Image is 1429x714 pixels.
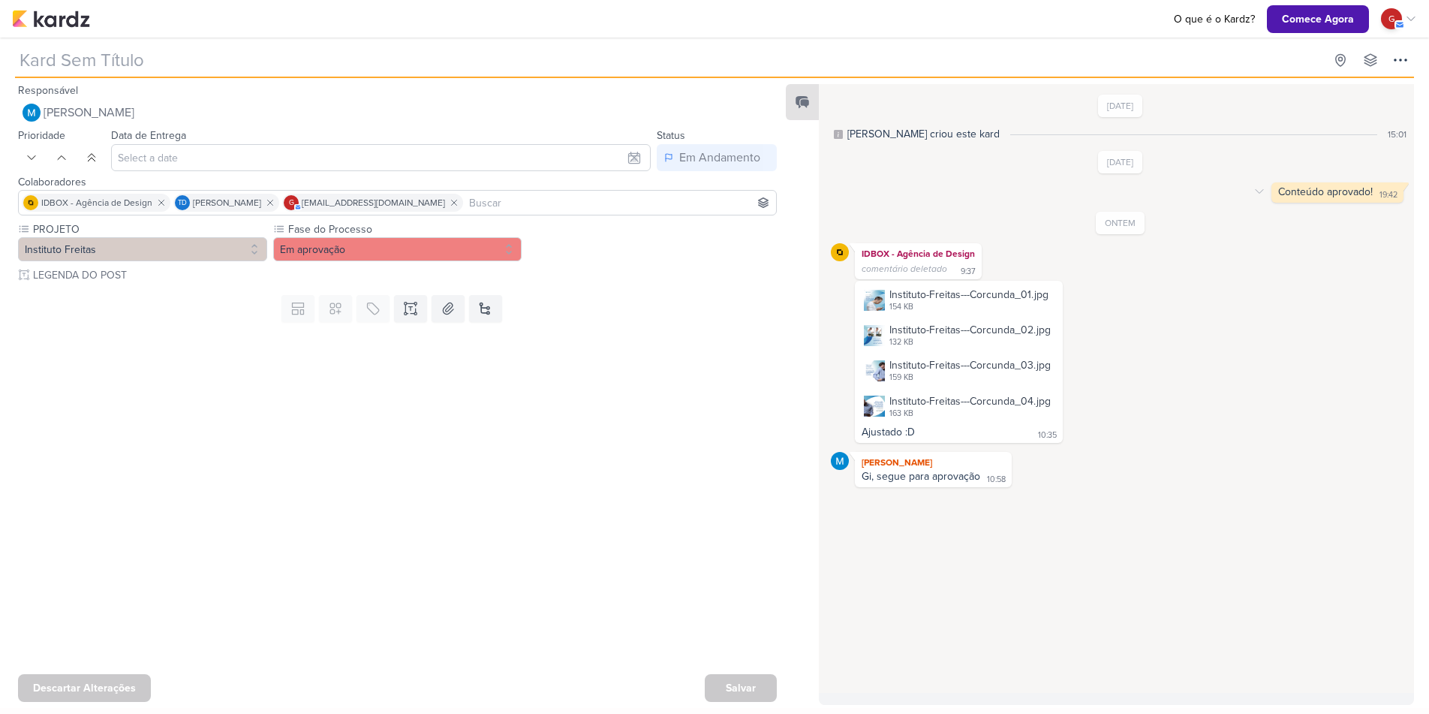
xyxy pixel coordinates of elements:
[889,372,1051,384] div: 159 KB
[1388,128,1406,141] div: 15:01
[847,126,1000,142] div: [PERSON_NAME] criou este kard
[15,47,1324,74] input: Kard Sem Título
[889,301,1048,313] div: 154 KB
[858,319,1060,351] div: Instituto-Freitas---Corcunda_02.jpg
[862,470,980,483] div: Gi, segue para aprovação
[831,243,849,261] img: IDBOX - Agência de Design
[858,246,979,261] div: IDBOX - Agência de Design
[284,195,299,210] div: giselyrlfreitas@gmail.com
[889,322,1051,338] div: Instituto-Freitas---Corcunda_02.jpg
[1278,185,1373,198] div: Conteúdo aprovado!
[273,237,522,261] button: Em aprovação
[889,408,1051,420] div: 163 KB
[858,390,1060,423] div: Instituto-Freitas---Corcunda_04.jpg
[18,174,777,190] div: Colaboradores
[193,196,261,209] span: [PERSON_NAME]
[864,360,885,381] img: 6c30dQEhJieb0O1VMzR3FnCbmTEm5ihjXMzYCIbX.jpg
[858,284,1060,316] div: Instituto-Freitas---Corcunda_01.jpg
[111,144,651,171] input: Select a date
[1267,5,1369,33] button: Comece Agora
[864,325,885,346] img: PObW3BJLB1QifC9qqv6t3BK4RKNFbBaqBQaJddIw.jpg
[175,195,190,210] div: Thais de carvalho
[18,84,78,97] label: Responsável
[289,200,294,207] p: g
[889,287,1048,303] div: Instituto-Freitas---Corcunda_01.jpg
[864,290,885,311] img: lMWoIjiCV4LM4bPf8SfqiFLWthoGZTtZ9j1j3NXy.jpg
[831,452,849,470] img: MARIANA MIRANDA
[862,426,915,438] div: Ajustado :D
[41,196,152,209] span: IDBOX - Agência de Design
[657,144,777,171] button: Em Andamento
[1038,429,1057,441] div: 10:35
[23,195,38,210] img: IDBOX - Agência de Design
[858,455,1009,470] div: [PERSON_NAME]
[889,336,1051,348] div: 132 KB
[178,200,187,207] p: Td
[18,99,777,126] button: [PERSON_NAME]
[862,264,947,274] span: comentário deletado
[1388,12,1395,26] p: g
[466,194,773,212] input: Buscar
[44,104,134,122] span: [PERSON_NAME]
[1381,8,1402,29] div: giselyrlfreitas@gmail.com
[1168,11,1261,27] a: O que é o Kardz?
[864,396,885,417] img: L3beDW7CbzNWPx1ZO11jdEaGUWbX8YXP4irI2jXW.jpg
[1379,189,1397,201] div: 19:42
[961,266,976,278] div: 9:37
[889,393,1051,409] div: Instituto-Freitas---Corcunda_04.jpg
[23,104,41,122] img: MARIANA MIRANDA
[287,221,522,237] label: Fase do Processo
[111,129,186,142] label: Data de Entrega
[889,357,1051,373] div: Instituto-Freitas---Corcunda_03.jpg
[657,129,685,142] label: Status
[30,267,777,283] input: Texto sem título
[12,10,90,28] img: kardz.app
[32,221,267,237] label: PROJETO
[679,149,760,167] div: Em Andamento
[18,129,65,142] label: Prioridade
[987,474,1006,486] div: 10:58
[302,196,445,209] span: [EMAIL_ADDRESS][DOMAIN_NAME]
[18,237,267,261] button: Instituto Freitas
[858,354,1060,387] div: Instituto-Freitas---Corcunda_03.jpg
